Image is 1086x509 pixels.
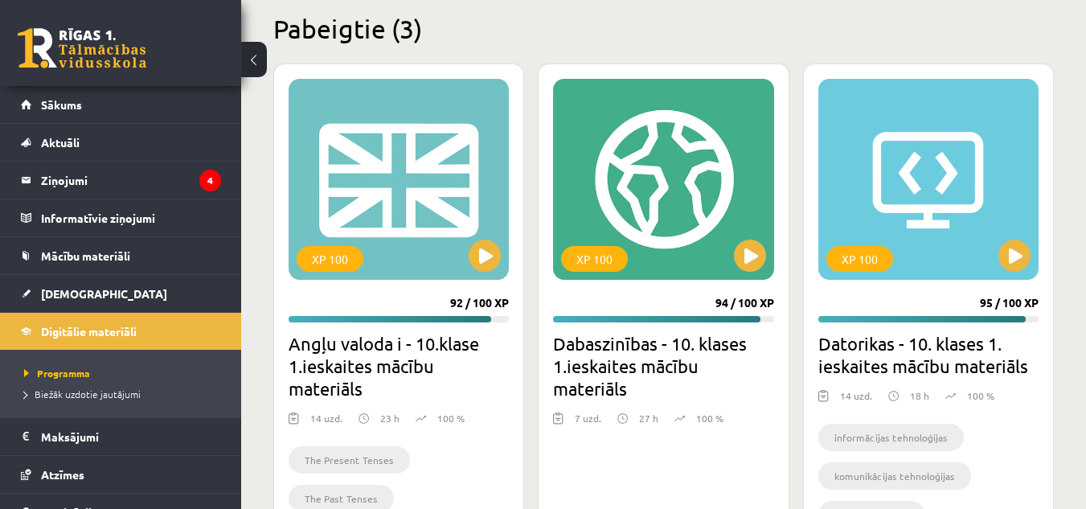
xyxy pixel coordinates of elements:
[826,246,893,272] div: XP 100
[639,411,658,425] p: 27 h
[696,411,723,425] p: 100 %
[818,462,971,490] li: komunikācijas tehnoloģijas
[818,332,1039,377] h2: Datorikas - 10. klases 1. ieskaites mācību materiāls
[553,332,773,400] h2: Dabaszinības - 10. klases 1.ieskaites mācību materiāls
[24,387,225,401] a: Biežāk uzdotie jautājumi
[41,248,130,263] span: Mācību materiāli
[21,418,221,455] a: Maksājumi
[289,332,509,400] h2: Angļu valoda i - 10.klase 1.ieskaites mācību materiāls
[910,388,929,403] p: 18 h
[41,467,84,482] span: Atzīmes
[380,411,400,425] p: 23 h
[41,135,80,150] span: Aktuāli
[41,97,82,112] span: Sākums
[24,388,141,400] span: Biežāk uzdotie jautājumi
[21,237,221,274] a: Mācību materiāli
[561,246,628,272] div: XP 100
[41,418,221,455] legend: Maksājumi
[21,313,221,350] a: Digitālie materiāli
[273,13,1054,44] h2: Pabeigtie (3)
[310,411,342,435] div: 14 uzd.
[575,411,601,435] div: 7 uzd.
[21,86,221,123] a: Sākums
[840,388,872,413] div: 14 uzd.
[21,456,221,493] a: Atzīmes
[21,162,221,199] a: Ziņojumi4
[21,275,221,312] a: [DEMOGRAPHIC_DATA]
[41,324,137,339] span: Digitālie materiāli
[41,162,221,199] legend: Ziņojumi
[24,367,90,380] span: Programma
[21,124,221,161] a: Aktuāli
[24,366,225,380] a: Programma
[41,199,221,236] legend: Informatīvie ziņojumi
[21,199,221,236] a: Informatīvie ziņojumi
[289,446,410,474] li: The Present Tenses
[297,246,363,272] div: XP 100
[818,424,964,451] li: informācijas tehnoloģijas
[437,411,465,425] p: 100 %
[967,388,994,403] p: 100 %
[41,286,167,301] span: [DEMOGRAPHIC_DATA]
[18,28,146,68] a: Rīgas 1. Tālmācības vidusskola
[199,170,221,191] i: 4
